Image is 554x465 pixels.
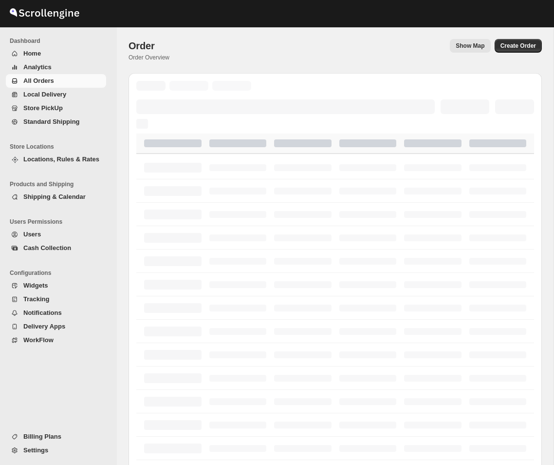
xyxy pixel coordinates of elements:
[23,336,54,344] span: WorkFlow
[23,63,52,71] span: Analytics
[23,193,86,200] span: Shipping & Calendar
[6,74,106,88] button: All Orders
[10,143,110,151] span: Store Locations
[10,37,110,45] span: Dashboard
[23,231,41,238] span: Users
[6,306,106,320] button: Notifications
[129,54,169,61] p: Order Overview
[23,50,41,57] span: Home
[6,444,106,457] button: Settings
[500,42,536,50] span: Create Order
[23,295,49,303] span: Tracking
[6,228,106,241] button: Users
[6,153,106,166] button: Locations, Rules & Rates
[23,91,66,98] span: Local Delivery
[6,60,106,74] button: Analytics
[23,77,54,84] span: All Orders
[129,40,154,51] span: Order
[23,433,61,440] span: Billing Plans
[495,39,542,53] button: Create custom order
[10,269,110,277] span: Configurations
[6,47,106,60] button: Home
[23,323,65,330] span: Delivery Apps
[23,446,48,454] span: Settings
[6,279,106,292] button: Widgets
[23,244,71,252] span: Cash Collection
[456,42,484,50] span: Show Map
[6,333,106,347] button: WorkFlow
[23,155,99,163] span: Locations, Rules & Rates
[6,241,106,255] button: Cash Collection
[6,190,106,204] button: Shipping & Calendar
[23,104,63,112] span: Store PickUp
[23,118,80,125] span: Standard Shipping
[10,218,110,226] span: Users Permissions
[450,39,490,53] button: Map action label
[6,292,106,306] button: Tracking
[10,180,110,188] span: Products and Shipping
[6,430,106,444] button: Billing Plans
[6,320,106,333] button: Delivery Apps
[23,309,62,316] span: Notifications
[23,282,48,289] span: Widgets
